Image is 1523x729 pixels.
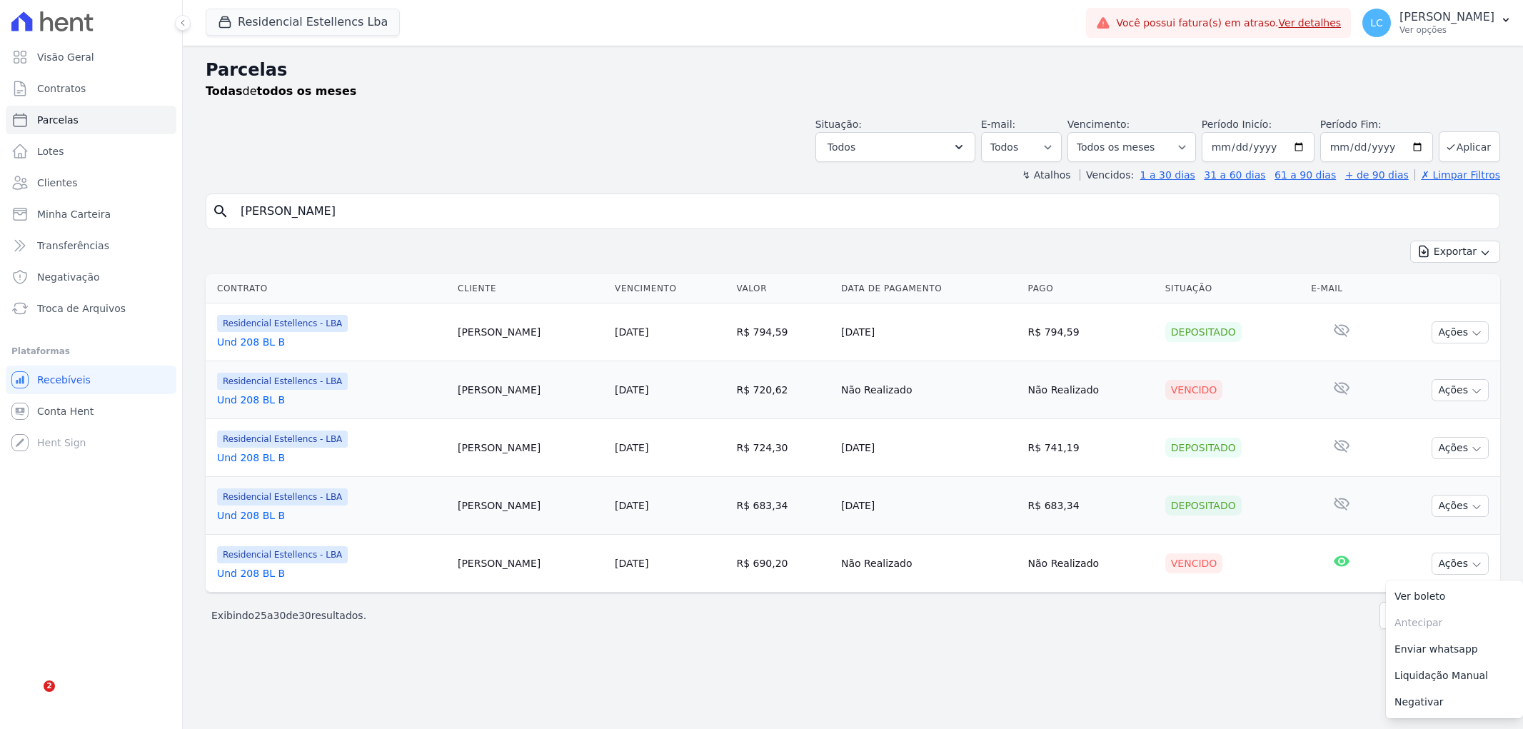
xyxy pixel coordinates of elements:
span: Troca de Arquivos [37,301,126,316]
span: Residencial Estellencs - LBA [217,546,348,563]
span: 30 [273,610,286,621]
span: Residencial Estellencs - LBA [217,373,348,390]
span: 30 [298,610,311,621]
i: search [212,203,229,220]
span: Parcelas [37,113,79,127]
a: Und 208 BL B [217,508,446,523]
th: Situação [1160,274,1306,303]
p: Ver opções [1399,24,1494,36]
label: Situação: [815,119,862,130]
div: Depositado [1165,496,1242,516]
span: 25 [254,610,267,621]
span: Residencial Estellencs - LBA [217,488,348,506]
button: LC [PERSON_NAME] Ver opções [1351,3,1523,43]
th: Vencimento [609,274,730,303]
span: Visão Geral [37,50,94,64]
td: [PERSON_NAME] [452,303,609,361]
label: Vencidos: [1080,169,1134,181]
a: Negativação [6,263,176,291]
a: + de 90 dias [1345,169,1409,181]
a: [DATE] [615,442,648,453]
p: [PERSON_NAME] [1399,10,1494,24]
button: Ações [1432,495,1489,517]
div: Plataformas [11,343,171,360]
th: Cliente [452,274,609,303]
span: Contratos [37,81,86,96]
p: Exibindo a de resultados. [211,608,366,623]
td: [DATE] [835,303,1022,361]
td: R$ 683,34 [1022,477,1160,535]
td: [DATE] [835,419,1022,477]
a: Minha Carteira [6,200,176,228]
a: [DATE] [615,500,648,511]
button: Ações [1432,437,1489,459]
a: Troca de Arquivos [6,294,176,323]
th: E-mail [1305,274,1377,303]
a: Parcelas [6,106,176,134]
input: Buscar por nome do lote ou do cliente [232,197,1494,226]
td: R$ 794,59 [730,303,835,361]
div: Vencido [1165,380,1223,400]
div: Depositado [1165,322,1242,342]
span: Lotes [37,144,64,159]
td: R$ 741,19 [1022,419,1160,477]
th: Data de Pagamento [835,274,1022,303]
a: Transferências [6,231,176,260]
div: Depositado [1165,438,1242,458]
span: Residencial Estellencs - LBA [217,431,348,448]
td: Não Realizado [835,535,1022,593]
a: [DATE] [615,326,648,338]
td: [PERSON_NAME] [452,361,609,419]
label: ↯ Atalhos [1022,169,1070,181]
td: R$ 690,20 [730,535,835,593]
th: Contrato [206,274,452,303]
a: [DATE] [615,384,648,396]
th: Valor [730,274,835,303]
td: Não Realizado [835,361,1022,419]
a: Visão Geral [6,43,176,71]
a: Ver boleto [1386,583,1523,610]
td: R$ 720,62 [730,361,835,419]
a: Recebíveis [6,366,176,394]
strong: todos os meses [257,84,357,98]
td: R$ 794,59 [1022,303,1160,361]
span: Minha Carteira [37,207,111,221]
a: ✗ Limpar Filtros [1414,169,1500,181]
td: Não Realizado [1022,535,1160,593]
a: 1 a 30 dias [1140,169,1195,181]
td: [PERSON_NAME] [452,419,609,477]
button: Ações [1432,379,1489,401]
a: Und 208 BL B [217,335,446,349]
button: Exportar [1410,241,1500,263]
a: Conta Hent [6,397,176,426]
label: Período Fim: [1320,117,1433,132]
a: Ver detalhes [1279,17,1342,29]
td: Não Realizado [1022,361,1160,419]
label: Período Inicío: [1202,119,1272,130]
span: Recebíveis [37,373,91,387]
h2: Parcelas [206,57,1500,83]
label: Vencimento: [1067,119,1130,130]
span: LC [1370,18,1383,28]
button: Ações [1432,553,1489,575]
td: R$ 683,34 [730,477,835,535]
span: Transferências [37,238,109,253]
a: Lotes [6,137,176,166]
span: Conta Hent [37,404,94,418]
a: Clientes [6,169,176,197]
td: [PERSON_NAME] [452,477,609,535]
a: [DATE] [615,558,648,569]
span: 2 [44,680,55,692]
span: Você possui fatura(s) em atraso. [1116,16,1341,31]
button: Ações [1432,321,1489,343]
button: Aplicar [1439,131,1500,162]
span: Clientes [37,176,77,190]
button: Residencial Estellencs Lba [206,9,400,36]
label: E-mail: [981,119,1016,130]
a: Previous [1379,602,1407,629]
button: Todos [815,132,975,162]
td: [DATE] [835,477,1022,535]
a: Und 208 BL B [217,393,446,407]
strong: Todas [206,84,243,98]
span: Negativação [37,270,100,284]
